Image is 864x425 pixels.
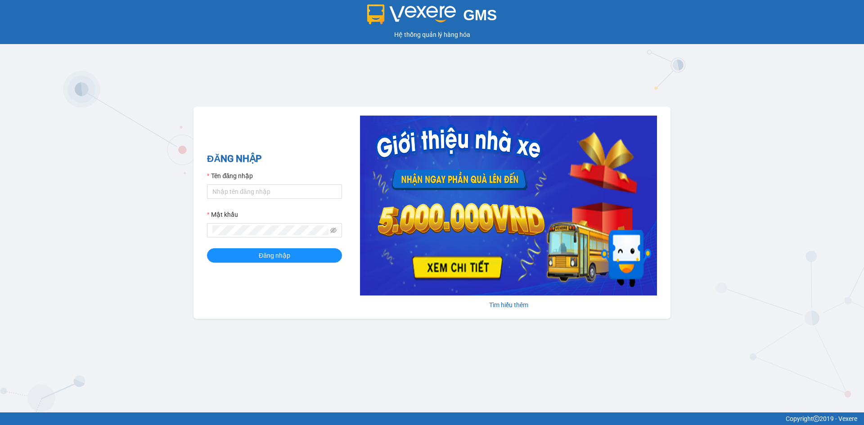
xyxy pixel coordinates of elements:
label: Tên đăng nhập [207,171,253,181]
div: Tìm hiểu thêm [360,300,657,310]
div: Hệ thống quản lý hàng hóa [2,30,862,40]
span: copyright [813,416,819,422]
div: Copyright 2019 - Vexere [7,414,857,424]
a: GMS [367,13,497,21]
input: Mật khẩu [212,225,328,235]
span: Đăng nhập [259,251,290,260]
label: Mật khẩu [207,210,238,219]
img: logo 2 [367,4,456,24]
button: Đăng nhập [207,248,342,263]
span: eye-invisible [330,227,337,233]
h2: ĐĂNG NHẬP [207,152,342,166]
input: Tên đăng nhập [207,184,342,199]
img: banner-0 [360,116,657,295]
span: GMS [463,7,497,23]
